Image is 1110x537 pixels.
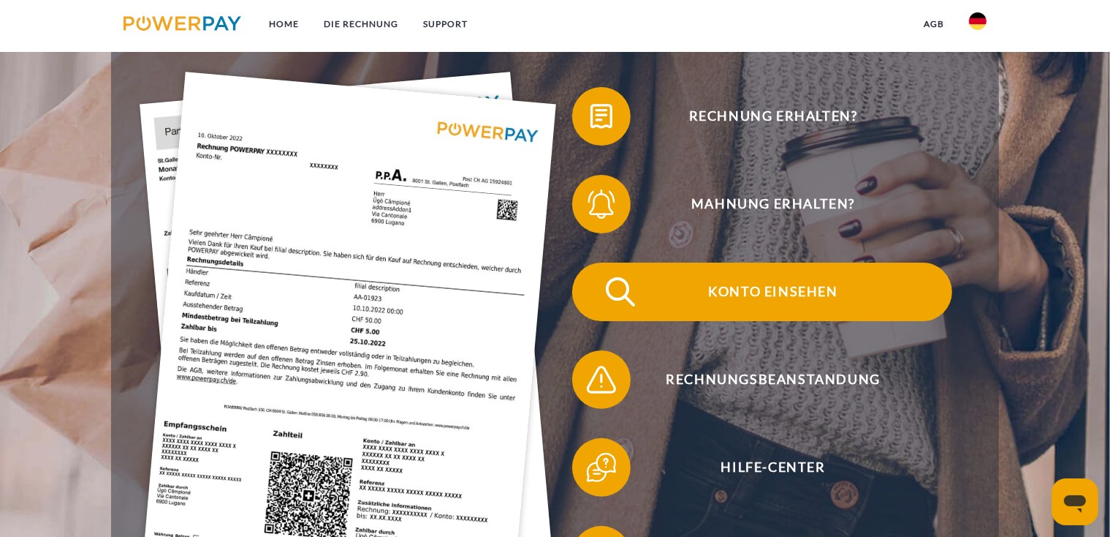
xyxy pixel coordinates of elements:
img: qb_warning.svg [583,361,620,398]
button: Hilfe-Center [572,438,952,497]
span: Mahnung erhalten? [594,175,952,233]
img: qb_search.svg [602,274,639,310]
button: Rechnungsbeanstandung [572,350,952,409]
button: Rechnung erhalten? [572,87,952,146]
button: Mahnung erhalten? [572,175,952,233]
iframe: Schaltfläche zum Öffnen des Messaging-Fensters [1052,478,1098,525]
span: Hilfe-Center [594,438,952,497]
img: logo-powerpay.svg [123,16,241,31]
img: qb_help.svg [583,449,620,486]
span: Rechnung erhalten? [594,87,952,146]
button: Konto einsehen [572,263,952,321]
a: DIE RECHNUNG [311,11,411,37]
a: SUPPORT [411,11,480,37]
img: de [969,12,987,30]
img: qb_bill.svg [583,98,620,135]
a: Home [256,11,311,37]
span: Konto einsehen [594,263,952,321]
img: qb_bell.svg [583,186,620,222]
span: Rechnungsbeanstandung [594,350,952,409]
a: agb [911,11,957,37]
